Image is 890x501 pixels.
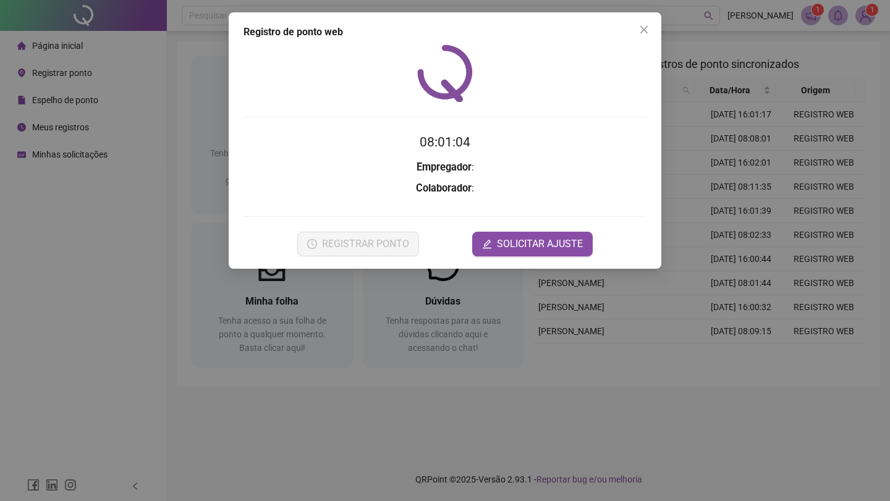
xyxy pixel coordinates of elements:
button: editSOLICITAR AJUSTE [472,232,593,256]
span: SOLICITAR AJUSTE [497,237,583,251]
img: QRPoint [417,44,473,102]
span: close [639,25,649,35]
button: REGISTRAR PONTO [297,232,419,256]
button: Close [634,20,654,40]
strong: Empregador [417,161,472,173]
span: edit [482,239,492,249]
h3: : [244,180,646,196]
strong: Colaborador [416,182,472,194]
h3: : [244,159,646,175]
div: Registro de ponto web [244,25,646,40]
time: 08:01:04 [420,135,470,149]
